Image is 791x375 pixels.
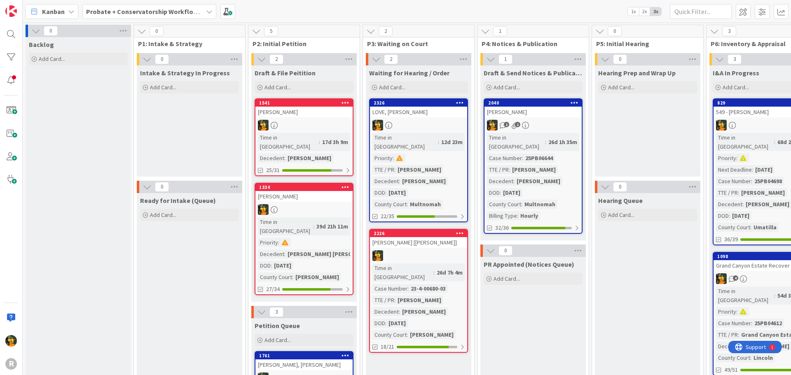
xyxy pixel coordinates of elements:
[385,188,386,197] span: :
[372,319,385,328] div: DOD
[753,165,775,174] div: [DATE]
[522,154,523,163] span: :
[613,54,627,64] span: 0
[598,69,676,77] span: Hearing Prep and Wrap Up
[138,40,235,48] span: P1: Intake & Strategy
[716,223,750,232] div: County Court
[487,133,545,151] div: Time in [GEOGRAPHIC_DATA]
[284,249,286,259] span: :
[400,307,448,316] div: [PERSON_NAME]
[292,273,293,282] span: :
[751,177,752,186] span: :
[372,307,399,316] div: Decedent
[438,137,439,147] span: :
[255,183,353,295] a: 1334[PERSON_NAME]MRTime in [GEOGRAPHIC_DATA]:39d 21h 11mPriority:Decedent:[PERSON_NAME] [PERSON_N...
[716,133,774,151] div: Time in [GEOGRAPHIC_DATA]
[386,319,408,328] div: [DATE]
[608,84,634,91] span: Add Card...
[513,177,515,186] span: :
[498,54,513,64] span: 1
[253,40,349,48] span: P2: Initial Petition
[258,249,284,259] div: Decedent
[751,223,779,232] div: Umatilla
[716,330,738,339] div: TTE / PR
[293,273,341,282] div: [PERSON_NAME]
[379,26,393,36] span: 2
[487,120,498,130] img: MR
[258,133,319,151] div: Time in [GEOGRAPHIC_DATA]
[439,137,465,147] div: 12d 23m
[716,200,742,209] div: Decedent
[370,230,467,237] div: 2226
[255,107,353,117] div: [PERSON_NAME]
[730,211,751,220] div: [DATE]
[484,107,582,117] div: [PERSON_NAME]
[736,307,737,316] span: :
[255,69,316,77] span: Draft & File Peitition
[255,184,353,191] div: 1334
[255,99,353,117] div: 1541[PERSON_NAME]
[628,7,639,16] span: 1x
[728,54,742,64] span: 3
[724,366,738,374] span: 49/51
[409,284,448,293] div: 23-4-00680-03
[370,230,467,248] div: 2226[PERSON_NAME] [[PERSON_NAME]]
[738,188,739,197] span: :
[739,188,787,197] div: [PERSON_NAME]
[494,275,520,282] span: Add Card...
[259,184,353,190] div: 1334
[399,177,400,186] span: :
[255,321,300,330] span: Petition Queue
[269,307,283,317] span: 3
[433,268,435,277] span: :
[320,137,350,147] div: 17d 3h 9m
[650,7,661,16] span: 3x
[394,165,395,174] span: :
[314,222,350,231] div: 39d 21h 11m
[255,184,353,202] div: 1334[PERSON_NAME]
[716,165,752,174] div: Next Deadline
[374,231,467,236] div: 2226
[150,26,164,36] span: 0
[150,211,176,219] span: Add Card...
[372,165,394,174] div: TTE / PR
[716,319,751,328] div: Case Number
[372,120,383,130] img: MR
[386,188,408,197] div: [DATE]
[639,7,650,16] span: 2x
[487,211,517,220] div: Billing Type
[255,352,353,370] div: 1761[PERSON_NAME], [PERSON_NAME]
[369,229,468,353] a: 2226[PERSON_NAME] [[PERSON_NAME]]MRTime in [GEOGRAPHIC_DATA]:26d 7h 4mCase Number:23-4-00680-03TT...
[752,319,784,328] div: 25PB04612
[670,4,732,19] input: Quick Filter...
[399,307,400,316] span: :
[372,154,393,163] div: Priority
[258,238,278,247] div: Priority
[384,54,398,64] span: 2
[484,99,582,117] div: 2040[PERSON_NAME]
[258,120,269,130] img: MR
[487,200,521,209] div: County Court
[369,98,468,222] a: 2326LOVE, [PERSON_NAME]MRTime in [GEOGRAPHIC_DATA]:12d 23mPriority:TTE / PR:[PERSON_NAME]Decedent...
[716,154,736,163] div: Priority
[716,353,750,362] div: County Court
[598,196,643,205] span: Hearing Queue
[517,211,518,220] span: :
[484,98,583,234] a: 2040[PERSON_NAME]MRTime in [GEOGRAPHIC_DATA]:26d 1h 35mCase Number:25PB06644TTE / PR:[PERSON_NAME...
[372,330,407,339] div: County Court
[255,191,353,202] div: [PERSON_NAME]
[521,200,522,209] span: :
[258,217,313,235] div: Time in [GEOGRAPHIC_DATA]
[515,122,520,127] span: 1
[723,84,749,91] span: Add Card...
[255,352,353,359] div: 1761
[43,3,45,10] div: 1
[381,212,394,221] span: 22/35
[738,330,739,339] span: :
[408,330,456,339] div: [PERSON_NAME]
[546,137,579,147] div: 26d 1h 35m
[42,7,65,16] span: Kanban
[484,120,582,130] div: MR
[523,154,555,163] div: 25PB06644
[613,182,627,192] span: 0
